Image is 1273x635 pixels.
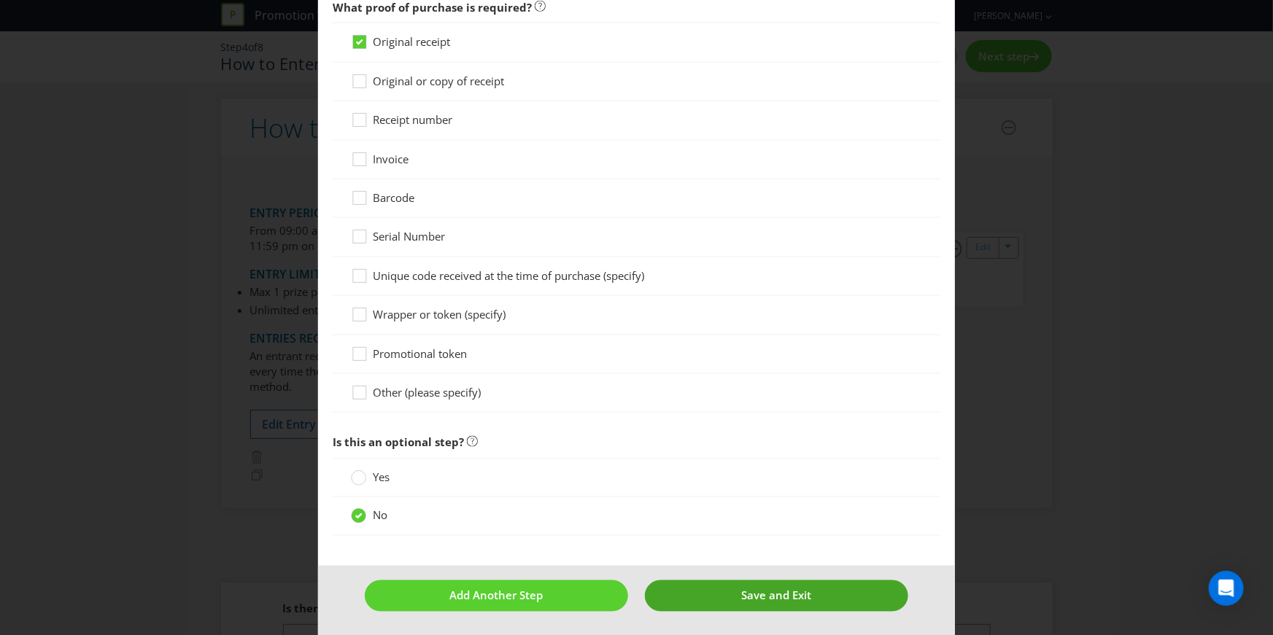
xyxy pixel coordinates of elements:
[373,508,387,523] span: No
[373,152,409,166] span: Invoice
[373,34,450,49] span: Original receipt
[365,580,628,612] button: Add Another Step
[373,190,414,205] span: Barcode
[373,74,504,88] span: Original or copy of receipt
[373,346,467,361] span: Promotional token
[333,435,464,450] span: Is this an optional step?
[373,307,506,322] span: Wrapper or token (specify)
[373,385,481,400] span: Other (please specify)
[645,580,908,612] button: Save and Exit
[1209,571,1244,606] div: Open Intercom Messenger
[373,112,452,127] span: Receipt number
[373,229,445,244] span: Serial Number
[742,588,812,603] span: Save and Exit
[373,470,390,485] span: Yes
[449,588,543,603] span: Add Another Step
[373,268,644,283] span: Unique code received at the time of purchase (specify)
